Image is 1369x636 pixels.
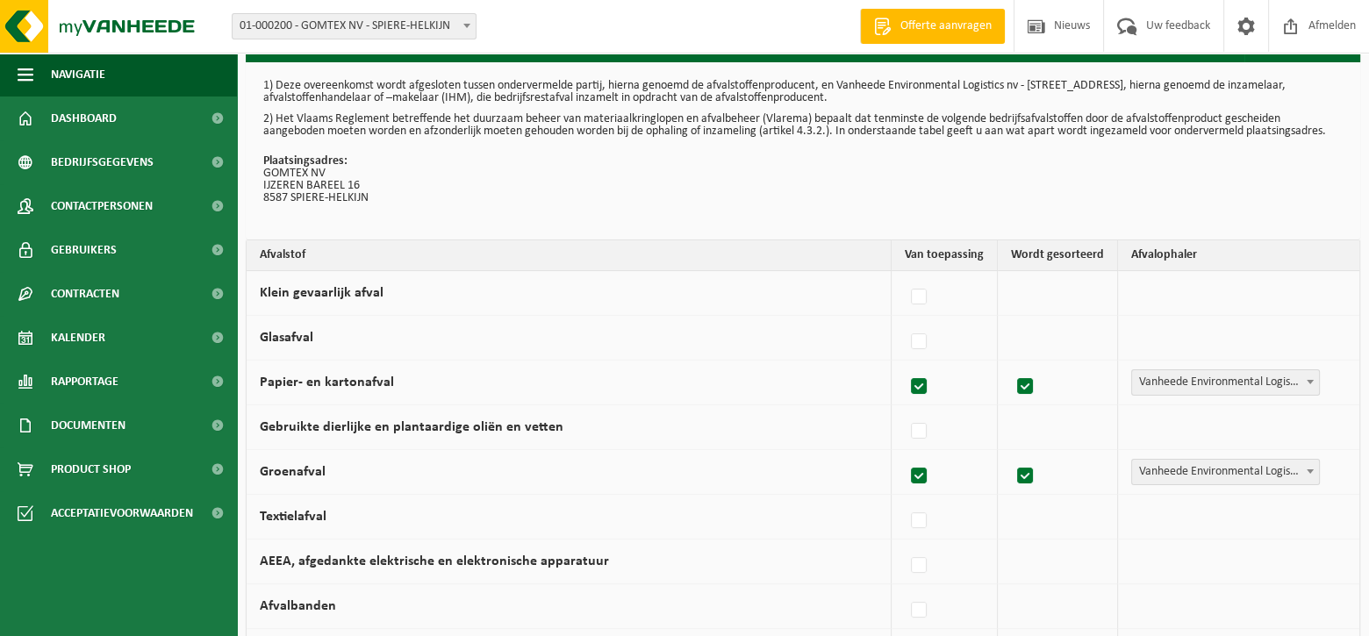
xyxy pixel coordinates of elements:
[260,510,326,524] label: Textielafval
[51,96,117,140] span: Dashboard
[263,155,1343,204] p: GOMTEX NV IJZEREN BAREEL 16 8587 SPIERE-HELKIJN
[51,404,125,447] span: Documenten
[51,228,117,272] span: Gebruikers
[1118,240,1359,271] th: Afvalophaler
[260,286,383,300] label: Klein gevaarlijk afval
[860,9,1005,44] a: Offerte aanvragen
[51,360,118,404] span: Rapportage
[263,113,1343,138] p: 2) Het Vlaams Reglement betreffende het duurzaam beheer van materiaalkringlopen en afvalbeheer (V...
[51,316,105,360] span: Kalender
[260,420,563,434] label: Gebruikte dierlijke en plantaardige oliën en vetten
[233,14,476,39] span: 01-000200 - GOMTEX NV - SPIERE-HELKIJN
[1132,460,1319,484] span: Vanheede Environmental Logistics
[51,140,154,184] span: Bedrijfsgegevens
[1132,370,1319,395] span: Vanheede Environmental Logistics
[51,53,105,96] span: Navigatie
[263,154,348,168] strong: Plaatsingsadres:
[247,240,892,271] th: Afvalstof
[260,331,313,345] label: Glasafval
[51,184,153,228] span: Contactpersonen
[896,18,996,35] span: Offerte aanvragen
[51,272,119,316] span: Contracten
[51,447,131,491] span: Product Shop
[260,599,336,613] label: Afvalbanden
[260,465,326,479] label: Groenafval
[260,554,609,568] label: AEEA, afgedankte elektrische en elektronische apparatuur
[892,240,998,271] th: Van toepassing
[260,375,394,389] label: Papier- en kartonafval
[232,13,477,39] span: 01-000200 - GOMTEX NV - SPIERE-HELKIJN
[1131,369,1320,396] span: Vanheede Environmental Logistics
[998,240,1118,271] th: Wordt gesorteerd
[51,491,193,535] span: Acceptatievoorwaarden
[263,80,1343,104] p: 1) Deze overeenkomst wordt afgesloten tussen ondervermelde partij, hierna genoemd de afvalstoffen...
[1131,459,1320,485] span: Vanheede Environmental Logistics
